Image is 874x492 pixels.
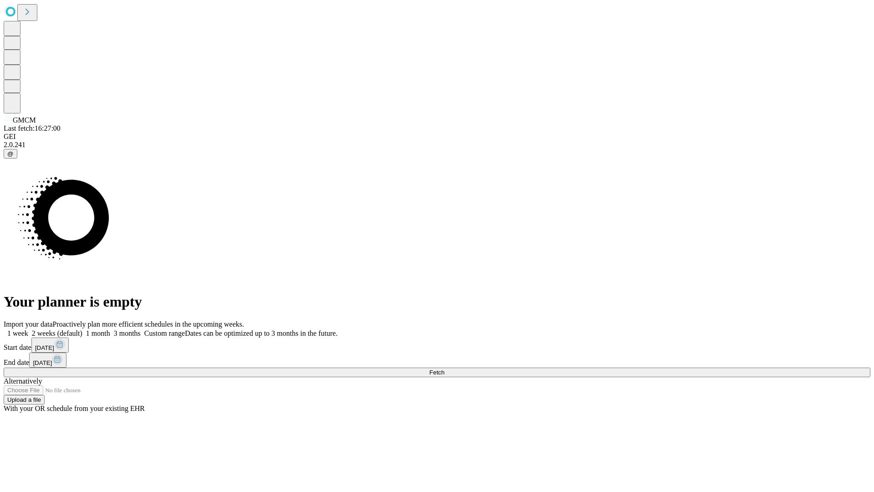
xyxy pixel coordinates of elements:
[114,329,141,337] span: 3 months
[4,320,53,328] span: Import your data
[13,116,36,124] span: GMCM
[86,329,110,337] span: 1 month
[185,329,337,337] span: Dates can be optimized up to 3 months in the future.
[7,329,28,337] span: 1 week
[53,320,244,328] span: Proactively plan more efficient schedules in the upcoming weeks.
[4,141,870,149] div: 2.0.241
[4,405,145,412] span: With your OR schedule from your existing EHR
[31,338,69,353] button: [DATE]
[7,150,14,157] span: @
[4,124,61,132] span: Last fetch: 16:27:00
[4,338,870,353] div: Start date
[4,353,870,368] div: End date
[29,353,66,368] button: [DATE]
[144,329,185,337] span: Custom range
[33,359,52,366] span: [DATE]
[4,133,870,141] div: GEI
[4,368,870,377] button: Fetch
[4,377,42,385] span: Alternatively
[32,329,82,337] span: 2 weeks (default)
[4,293,870,310] h1: Your planner is empty
[35,344,54,351] span: [DATE]
[4,149,17,159] button: @
[4,395,45,405] button: Upload a file
[429,369,444,376] span: Fetch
